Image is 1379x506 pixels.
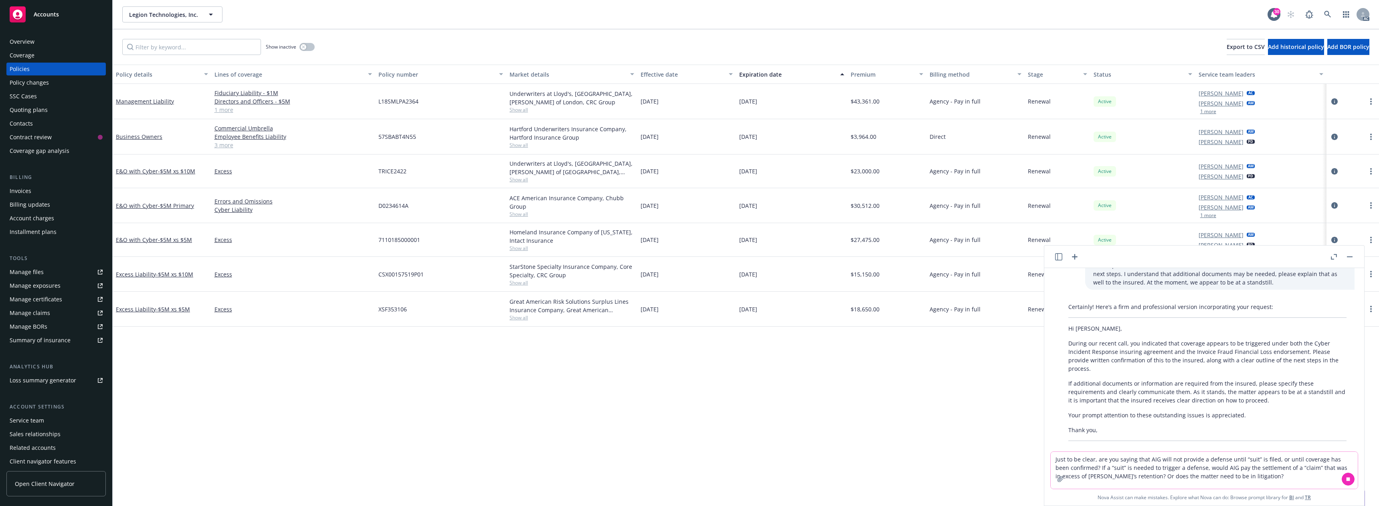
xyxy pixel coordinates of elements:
div: Service team leaders [1199,70,1314,79]
span: Add historical policy [1268,43,1324,51]
span: - $5M Primary [158,202,194,209]
a: Cyber Liability [214,205,372,214]
span: Active [1097,202,1113,209]
button: 1 more [1200,213,1216,218]
a: Excess [214,167,372,175]
div: Coverage [10,49,34,62]
div: 30 [1273,8,1280,15]
div: Policy details [116,70,199,79]
span: [DATE] [739,236,757,244]
span: Active [1097,236,1113,244]
button: Policy details [113,65,211,84]
div: Account charges [10,212,54,225]
span: Renewal [1028,132,1051,141]
div: Premium [851,70,914,79]
div: Manage certificates [10,293,62,306]
a: circleInformation [1330,132,1339,142]
a: TR [1305,494,1311,501]
a: Accounts [6,3,106,26]
span: Agency - Pay in full [930,270,981,278]
div: Manage files [10,266,44,278]
button: Export to CSV [1227,39,1265,55]
span: $15,150.00 [851,270,880,278]
button: 1 more [1200,109,1216,114]
div: Account settings [6,403,106,411]
span: Open Client Navigator [15,480,75,488]
div: Manage claims [10,307,50,319]
a: Contract review [6,131,106,144]
span: - $5M xs $10M [158,167,195,175]
div: ACE American Insurance Company, Chubb Group [510,194,634,211]
a: Coverage [6,49,106,62]
span: [DATE] [739,97,757,106]
div: Hartford Underwriters Insurance Company, Hartford Insurance Group [510,125,634,142]
span: $30,512.00 [851,201,880,210]
span: Nova Assist can make mistakes. Explore what Nova can do: Browse prompt library for and [1098,489,1311,506]
div: Lines of coverage [214,70,363,79]
button: Add BOR policy [1327,39,1369,55]
div: Stage [1028,70,1078,79]
a: SSC Cases [6,90,106,103]
a: Installment plans [6,226,106,238]
div: Manage exposures [10,279,61,292]
div: Great American Risk Solutions Surplus Lines Insurance Company, Great American Insurance Group, CR... [510,297,634,314]
button: Billing method [926,65,1025,84]
button: Premium [847,65,926,84]
span: Renewal [1028,236,1051,244]
div: Billing [6,173,106,181]
span: Renewal [1028,270,1051,278]
a: Excess Liability [116,270,193,278]
a: more [1366,304,1376,314]
a: Fiduciary Liability - $1M [214,89,372,97]
button: Stage [1025,65,1090,84]
div: Service team [10,414,44,427]
a: Manage files [6,266,106,278]
div: Installment plans [10,226,57,238]
span: Active [1097,98,1113,105]
div: Homeland Insurance Company of [US_STATE], Intact Insurance [510,228,634,245]
a: E&O with Cyber [116,236,192,244]
a: Business Owners [116,133,162,140]
a: Manage certificates [6,293,106,306]
a: 3 more [214,141,372,149]
span: - $5M xs $10M [156,270,193,278]
span: [DATE] [641,305,659,313]
a: Manage claims [6,307,106,319]
span: $43,361.00 [851,97,880,106]
span: [DATE] [739,201,757,210]
a: Overview [6,35,106,48]
button: Policy number [375,65,506,84]
a: circleInformation [1330,97,1339,106]
a: more [1366,201,1376,210]
span: Agency - Pay in full [930,97,981,106]
div: Policies [10,63,30,75]
span: 57SBABT4N55 [378,132,416,141]
div: Contacts [10,117,33,130]
div: Invoices [10,185,31,197]
div: Related accounts [10,441,56,454]
div: Expiration date [739,70,835,79]
span: Agency - Pay in full [930,167,981,175]
span: Agency - Pay in full [930,201,981,210]
span: $3,964.00 [851,132,876,141]
a: Billing updates [6,198,106,211]
a: more [1366,235,1376,245]
a: circleInformation [1330,167,1339,176]
a: Invoices [6,185,106,197]
a: [PERSON_NAME] [1199,162,1244,171]
div: Client navigator features [10,455,76,468]
span: Manage exposures [6,279,106,292]
span: L18SMLPA2364 [378,97,419,106]
span: [DATE] [739,305,757,313]
a: Search [1320,6,1336,22]
span: Show all [510,176,634,183]
a: [PERSON_NAME] [1199,193,1244,201]
a: Contacts [6,117,106,130]
div: Loss summary generator [10,374,76,387]
div: Tools [6,254,106,262]
a: Excess [214,305,372,313]
span: - $5M xs $5M [156,305,190,313]
a: [PERSON_NAME] [1199,231,1244,239]
a: more [1366,269,1376,279]
div: Analytics hub [6,363,106,371]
